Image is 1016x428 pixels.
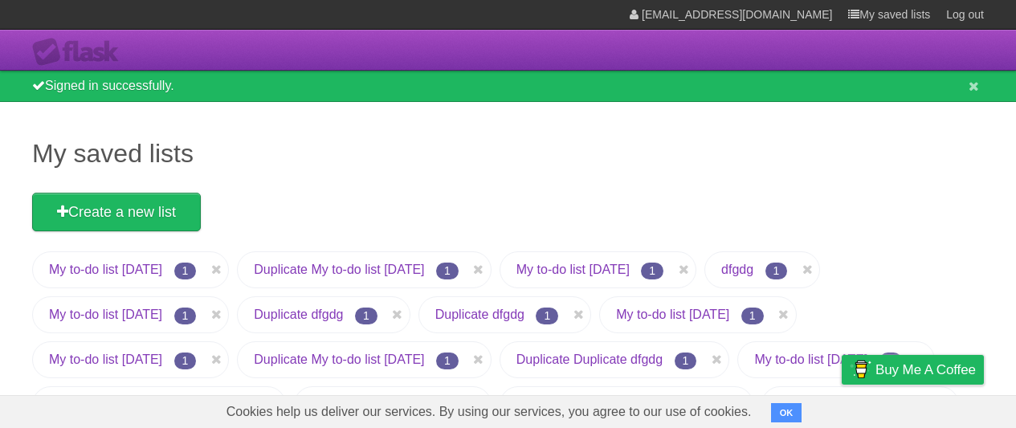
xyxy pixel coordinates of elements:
[254,353,424,366] a: Duplicate My to-do list [DATE]
[741,308,764,324] span: 1
[32,193,201,231] a: Create a new list
[875,356,976,384] span: Buy me a coffee
[174,308,197,324] span: 1
[210,396,768,428] span: Cookies help us deliver our services. By using our services, you agree to our use of cookies.
[842,355,984,385] a: Buy me a coffee
[355,308,377,324] span: 1
[675,353,697,369] span: 1
[616,308,729,321] a: My to-do list [DATE]
[536,308,558,324] span: 1
[516,263,630,276] a: My to-do list [DATE]
[49,353,162,366] a: My to-do list [DATE]
[721,263,753,276] a: dfgdg
[32,134,984,173] h1: My saved lists
[49,308,162,321] a: My to-do list [DATE]
[879,353,902,369] span: 1
[32,38,129,67] div: Flask
[850,356,871,383] img: Buy me a coffee
[254,308,343,321] a: Duplicate dfgdg
[436,263,459,279] span: 1
[754,353,867,366] a: My to-do list [DATE]
[436,353,459,369] span: 1
[49,263,162,276] a: My to-do list [DATE]
[435,308,524,321] a: Duplicate dfgdg
[641,263,663,279] span: 1
[174,353,197,369] span: 1
[765,263,788,279] span: 1
[254,263,424,276] a: Duplicate My to-do list [DATE]
[174,263,197,279] span: 1
[771,403,802,422] button: OK
[516,353,663,366] a: Duplicate Duplicate dfgdg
